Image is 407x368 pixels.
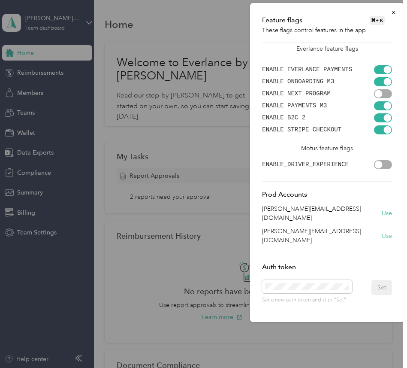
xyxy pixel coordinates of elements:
p: These flags control features in the app. [262,26,392,35]
code: ENABLE_NEXT_PROGRAM [262,90,331,97]
code: ENABLE_B2C_2 [262,114,305,121]
code: ENABLE_PAYMENTS_M3 [262,102,327,109]
code: ENABLE_EVERLANCE_PAYMENTS [262,66,352,73]
button: Use [382,231,392,240]
code: ENABLE_STRIPE_CHECKOUT [262,126,341,133]
span: Prod Accounts [262,190,307,198]
button: Use [382,209,392,218]
iframe: Everlance-gr Chat Button Frame [359,320,407,368]
code: ENABLE_ONBOARDING_M3 [262,78,334,85]
p: [PERSON_NAME][EMAIL_ADDRESS][DOMAIN_NAME] [262,204,382,222]
code: ENABLE_DRIVER_EXPERIENCE [262,161,349,168]
span: Auth token [262,263,296,271]
span: Feature flags [262,15,302,26]
p: Everlance feature flags [262,43,392,53]
span: ⌘ + K [370,16,385,25]
p: [PERSON_NAME][EMAIL_ADDRESS][DOMAIN_NAME] [262,227,382,245]
p: Motus feature flags [262,142,392,153]
p: Set a new auth token and click "Set" [262,296,352,304]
